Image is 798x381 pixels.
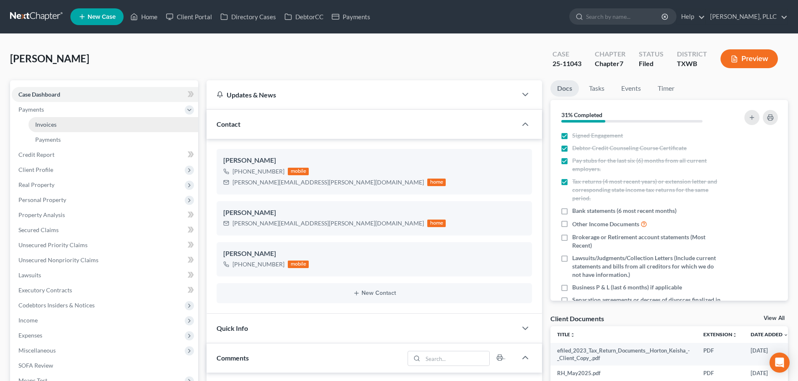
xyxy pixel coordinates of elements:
div: 25-11043 [553,59,581,69]
span: [PERSON_NAME] [10,52,89,64]
span: Debtor Credit Counseling Course Certificate [572,144,687,152]
a: Unsecured Priority Claims [12,238,198,253]
span: Income [18,317,38,324]
button: New Contact [223,290,525,297]
a: Lawsuits [12,268,198,283]
a: Directory Cases [216,9,280,24]
span: Quick Info [217,324,248,332]
span: Client Profile [18,166,53,173]
div: TXWB [677,59,707,69]
a: Date Added expand_more [751,331,788,338]
span: Tax returns (4 most recent years) or extension letter and corresponding state income tax returns ... [572,177,721,202]
a: DebtorCC [280,9,328,24]
span: Payments [35,136,61,143]
span: Miscellaneous [18,347,56,354]
div: [PERSON_NAME] [223,156,525,166]
span: Separation agreements or decrees of divorces finalized in the past 2 years [572,296,721,312]
span: Lawsuits/Judgments/Collection Letters (Include current statements and bills from all creditors fo... [572,254,721,279]
span: Credit Report [18,151,54,158]
span: Codebtors Insiders & Notices [18,302,95,309]
a: Credit Report [12,147,198,162]
div: mobile [288,261,309,268]
input: Search by name... [586,9,663,24]
td: PDF [697,366,744,381]
a: Events [615,80,648,97]
span: Expenses [18,332,42,339]
a: Timer [651,80,681,97]
i: unfold_more [570,332,575,338]
span: Case Dashboard [18,91,60,98]
a: Payments [328,9,374,24]
a: Docs [550,80,579,97]
div: Chapter [595,59,625,69]
a: Tasks [582,80,611,97]
div: [PERSON_NAME][EMAIL_ADDRESS][PERSON_NAME][DOMAIN_NAME] [232,219,424,228]
span: Bank statements (6 most recent months) [572,207,677,215]
div: Client Documents [550,314,604,323]
span: Personal Property [18,196,66,203]
div: mobile [288,168,309,175]
span: Unsecured Nonpriority Claims [18,256,98,263]
div: home [427,220,446,227]
i: expand_more [783,332,788,338]
a: Executory Contracts [12,283,198,298]
td: RH_May2025.pdf [550,366,697,381]
span: Real Property [18,181,54,188]
span: Signed Engagement [572,131,623,140]
a: Help [677,9,705,24]
span: Property Analysis [18,211,65,218]
span: Comments [217,354,249,362]
td: [DATE] [744,343,795,366]
strong: 31% Completed [561,111,602,118]
a: [PERSON_NAME], PLLC [706,9,788,24]
a: Titleunfold_more [557,331,575,338]
a: Payments [28,132,198,147]
td: PDF [697,343,744,366]
span: Executory Contracts [18,286,72,294]
a: Secured Claims [12,222,198,238]
div: Updates & News [217,90,507,99]
i: unfold_more [732,332,737,338]
div: [PERSON_NAME] [223,249,525,259]
input: Search... [423,351,490,366]
div: [PHONE_NUMBER] [232,167,284,176]
span: Contact [217,120,240,128]
a: SOFA Review [12,358,198,373]
span: Pay stubs for the last six (6) months from all current employers. [572,156,721,173]
td: [DATE] [744,366,795,381]
span: Other Income Documents [572,220,639,228]
td: efiled_2023_Tax_Return_Documents__Horton_Keisha_-_Client_Copy_.pdf [550,343,697,366]
div: home [427,179,446,186]
a: Extensionunfold_more [703,331,737,338]
span: 7 [620,59,623,67]
span: Business P & L (last 6 months) if applicable [572,283,682,292]
div: [PERSON_NAME] [223,208,525,218]
span: SOFA Review [18,362,53,369]
span: Invoices [35,121,57,128]
a: Home [126,9,162,24]
a: Property Analysis [12,207,198,222]
a: Case Dashboard [12,87,198,102]
div: Chapter [595,49,625,59]
a: Invoices [28,117,198,132]
div: Open Intercom Messenger [770,353,790,373]
span: Brokerage or Retirement account statements (Most Recent) [572,233,721,250]
span: New Case [88,14,116,20]
div: [PERSON_NAME][EMAIL_ADDRESS][PERSON_NAME][DOMAIN_NAME] [232,178,424,187]
div: Case [553,49,581,59]
div: [PHONE_NUMBER] [232,260,284,268]
button: Preview [721,49,778,68]
div: District [677,49,707,59]
div: Filed [639,59,664,69]
span: Payments [18,106,44,113]
span: Lawsuits [18,271,41,279]
span: Secured Claims [18,226,59,233]
span: Unsecured Priority Claims [18,241,88,248]
a: View All [764,315,785,321]
div: Status [639,49,664,59]
a: Unsecured Nonpriority Claims [12,253,198,268]
a: Client Portal [162,9,216,24]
